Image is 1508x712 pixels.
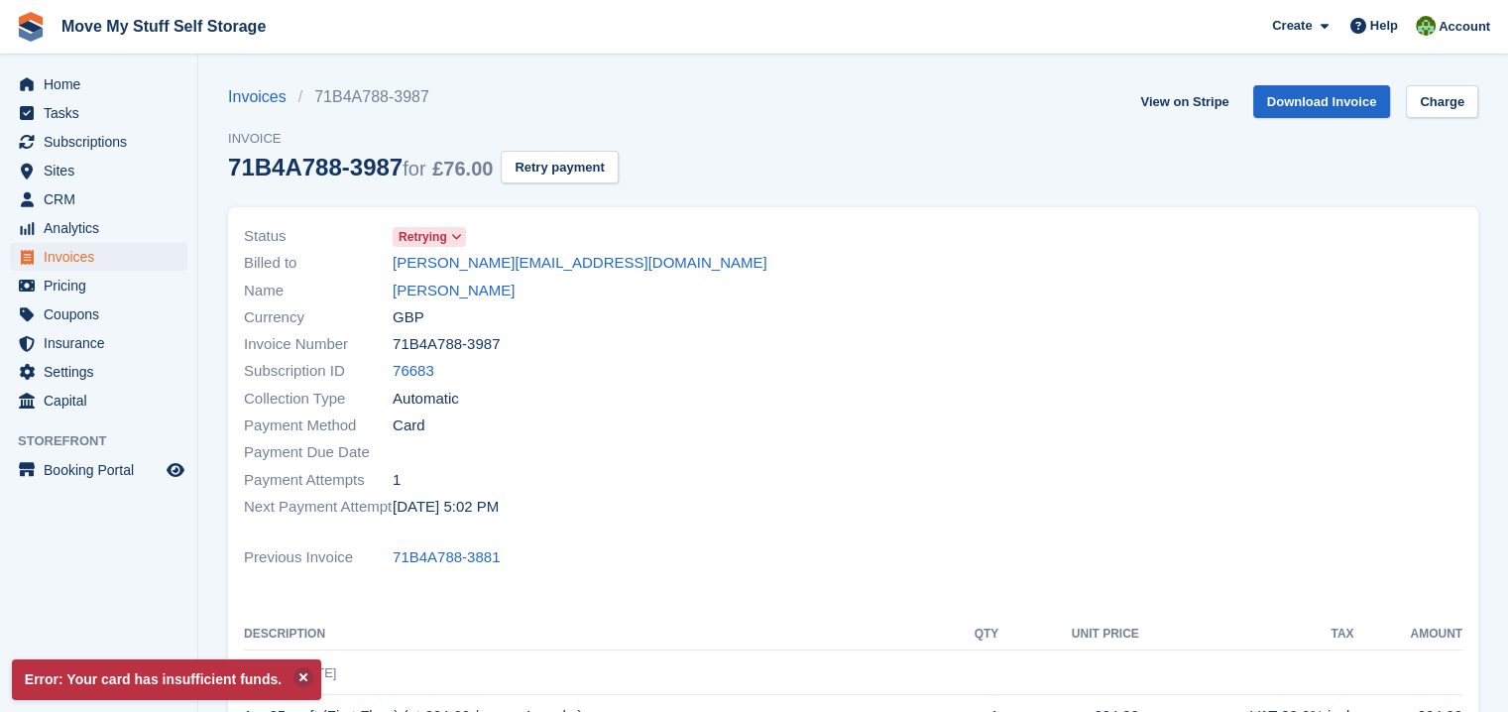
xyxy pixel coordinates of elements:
[10,243,187,271] a: menu
[244,280,393,302] span: Name
[10,185,187,213] a: menu
[393,546,500,569] a: 71B4A788-3881
[432,158,493,179] span: £76.00
[10,99,187,127] a: menu
[403,158,425,179] span: for
[44,358,163,386] span: Settings
[244,306,393,329] span: Currency
[1272,16,1312,36] span: Create
[1439,17,1490,37] span: Account
[1406,85,1478,118] a: Charge
[44,272,163,299] span: Pricing
[244,252,393,275] span: Billed to
[244,225,393,248] span: Status
[244,415,393,437] span: Payment Method
[393,333,500,356] span: 71B4A788-3987
[10,456,187,484] a: menu
[10,358,187,386] a: menu
[998,619,1138,651] th: Unit Price
[1132,85,1236,118] a: View on Stripe
[948,619,998,651] th: QTY
[501,151,618,183] button: Retry payment
[16,12,46,42] img: stora-icon-8386f47178a22dfd0bd8f6a31ec36ba5ce8667c1dd55bd0f319d3a0aa187defe.svg
[44,157,163,184] span: Sites
[393,415,425,437] span: Card
[244,546,393,569] span: Previous Invoice
[244,496,393,519] span: Next Payment Attempt
[228,85,298,109] a: Invoices
[44,99,163,127] span: Tasks
[393,388,459,411] span: Automatic
[10,300,187,328] a: menu
[393,306,424,329] span: GBP
[44,300,163,328] span: Coupons
[244,469,393,492] span: Payment Attempts
[244,333,393,356] span: Invoice Number
[393,360,434,383] a: 76683
[393,496,499,519] time: 2025-09-28 16:02:03 UTC
[1353,619,1462,651] th: Amount
[244,619,948,651] th: Description
[10,214,187,242] a: menu
[1139,619,1354,651] th: Tax
[228,154,493,180] div: 71B4A788-3987
[10,329,187,357] a: menu
[44,456,163,484] span: Booking Portal
[244,441,393,464] span: Payment Due Date
[44,185,163,213] span: CRM
[44,70,163,98] span: Home
[44,329,163,357] span: Insurance
[44,214,163,242] span: Analytics
[44,128,163,156] span: Subscriptions
[10,70,187,98] a: menu
[10,272,187,299] a: menu
[10,157,187,184] a: menu
[393,252,767,275] a: [PERSON_NAME][EMAIL_ADDRESS][DOMAIN_NAME]
[1370,16,1398,36] span: Help
[18,431,197,451] span: Storefront
[393,469,401,492] span: 1
[228,129,619,149] span: Invoice
[12,659,321,700] p: Error: Your card has insufficient funds.
[393,225,466,248] a: Retrying
[393,280,515,302] a: [PERSON_NAME]
[244,360,393,383] span: Subscription ID
[399,228,447,246] span: Retrying
[244,388,393,411] span: Collection Type
[228,85,619,109] nav: breadcrumbs
[1253,85,1391,118] a: Download Invoice
[10,128,187,156] a: menu
[54,10,274,43] a: Move My Stuff Self Storage
[1416,16,1436,36] img: Joel Booth
[44,243,163,271] span: Invoices
[10,387,187,415] a: menu
[164,458,187,482] a: Preview store
[44,387,163,415] span: Capital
